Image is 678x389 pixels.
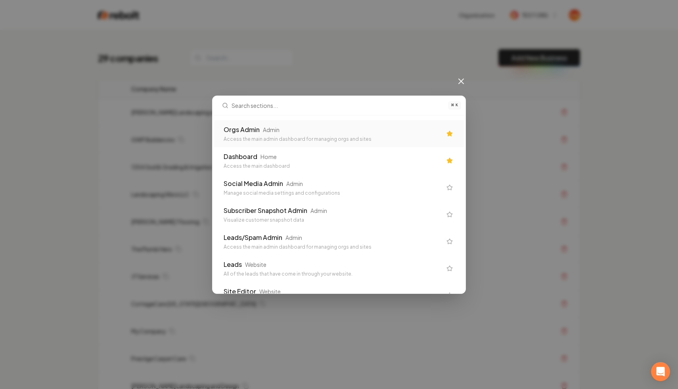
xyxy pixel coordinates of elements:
div: Access the main admin dashboard for managing orgs and sites [224,244,442,250]
div: Admin [263,126,280,134]
div: Subscriber Snapshot Admin [224,206,307,215]
div: Orgs Admin [224,125,260,134]
div: Search sections... [213,115,465,293]
div: Leads [224,260,242,269]
div: Admin [310,207,327,215]
div: Website [245,261,266,268]
div: Manage social media settings and configurations [224,190,442,196]
div: Admin [286,180,303,188]
div: Open Intercom Messenger [651,362,670,381]
div: Home [260,153,277,161]
div: Social Media Admin [224,179,283,188]
div: Leads/Spam Admin [224,233,282,242]
div: All of the leads that have come in through your website. [224,271,442,277]
div: Access the main dashboard [224,163,442,169]
input: Search sections... [232,96,444,115]
div: Site Editor [224,287,256,296]
div: Visualize customer snapshot data [224,217,442,223]
div: Admin [285,234,302,241]
div: Dashboard [224,152,257,161]
div: Website [259,287,281,295]
div: Access the main admin dashboard for managing orgs and sites [224,136,442,142]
